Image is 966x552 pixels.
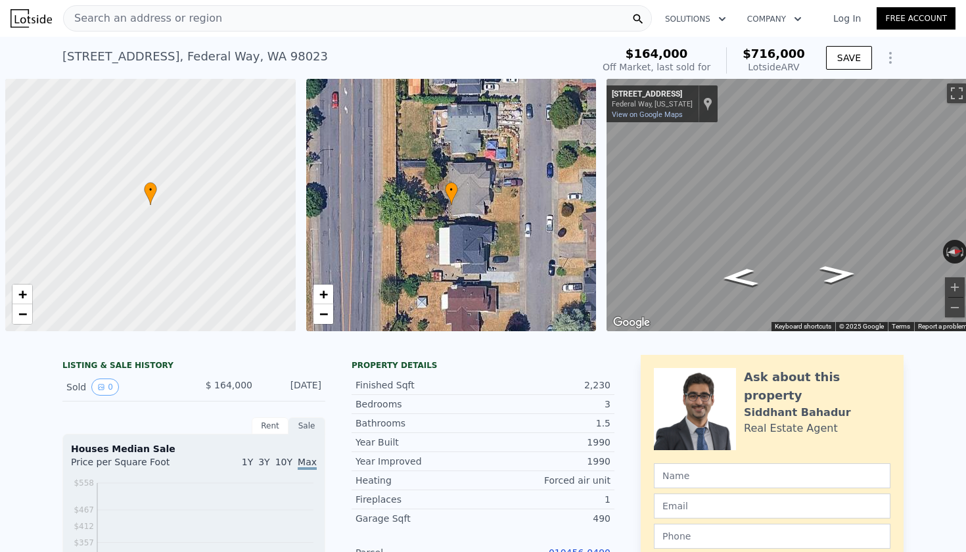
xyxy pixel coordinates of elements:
[356,512,483,525] div: Garage Sqft
[275,457,292,467] span: 10Y
[352,360,614,371] div: Property details
[483,493,610,506] div: 1
[945,277,965,297] button: Zoom in
[706,264,773,291] path: Go South, 20th Ave SW
[74,478,94,488] tspan: $558
[610,314,653,331] img: Google
[483,474,610,487] div: Forced air unit
[18,306,27,322] span: −
[775,322,831,331] button: Keyboard shortcuts
[610,314,653,331] a: Open this area in Google Maps (opens a new window)
[356,379,483,392] div: Finished Sqft
[654,494,890,518] input: Email
[703,97,712,111] a: Show location on map
[839,323,884,330] span: © 2025 Google
[356,436,483,449] div: Year Built
[74,522,94,531] tspan: $412
[242,457,253,467] span: 1Y
[288,417,325,434] div: Sale
[319,286,327,302] span: +
[945,298,965,317] button: Zoom out
[252,417,288,434] div: Rent
[144,184,157,196] span: •
[313,304,333,324] a: Zoom out
[743,47,805,60] span: $716,000
[603,60,710,74] div: Off Market, last sold for
[626,47,688,60] span: $164,000
[483,379,610,392] div: 2,230
[206,380,252,390] span: $ 164,000
[655,7,737,31] button: Solutions
[62,47,328,66] div: [STREET_ADDRESS] , Federal Way , WA 98023
[483,512,610,525] div: 490
[71,455,194,476] div: Price per Square Foot
[356,417,483,430] div: Bathrooms
[18,286,27,302] span: +
[62,360,325,373] div: LISTING & SALE HISTORY
[892,323,910,330] a: Terms (opens in new tab)
[258,457,269,467] span: 3Y
[654,524,890,549] input: Phone
[483,398,610,411] div: 3
[66,379,183,396] div: Sold
[654,463,890,488] input: Name
[483,455,610,468] div: 1990
[74,505,94,515] tspan: $467
[612,100,693,108] div: Federal Way, [US_STATE]
[319,306,327,322] span: −
[64,11,222,26] span: Search an address or region
[826,46,872,70] button: SAVE
[943,240,950,264] button: Rotate counterclockwise
[263,379,321,396] div: [DATE]
[483,436,610,449] div: 1990
[356,474,483,487] div: Heating
[445,182,458,205] div: •
[804,261,872,288] path: Go North, 20th Ave SW
[71,442,317,455] div: Houses Median Sale
[298,457,317,470] span: Max
[612,89,693,100] div: [STREET_ADDRESS]
[737,7,812,31] button: Company
[483,417,610,430] div: 1.5
[74,538,94,547] tspan: $357
[877,45,904,71] button: Show Options
[744,405,851,421] div: Siddhant Bahadur
[91,379,119,396] button: View historical data
[744,368,890,405] div: Ask about this property
[11,9,52,28] img: Lotside
[356,398,483,411] div: Bedrooms
[356,455,483,468] div: Year Improved
[445,184,458,196] span: •
[12,285,32,304] a: Zoom in
[612,110,683,119] a: View on Google Maps
[356,493,483,506] div: Fireplaces
[12,304,32,324] a: Zoom out
[144,182,157,205] div: •
[313,285,333,304] a: Zoom in
[877,7,955,30] a: Free Account
[743,60,805,74] div: Lotside ARV
[744,421,838,436] div: Real Estate Agent
[817,12,877,25] a: Log In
